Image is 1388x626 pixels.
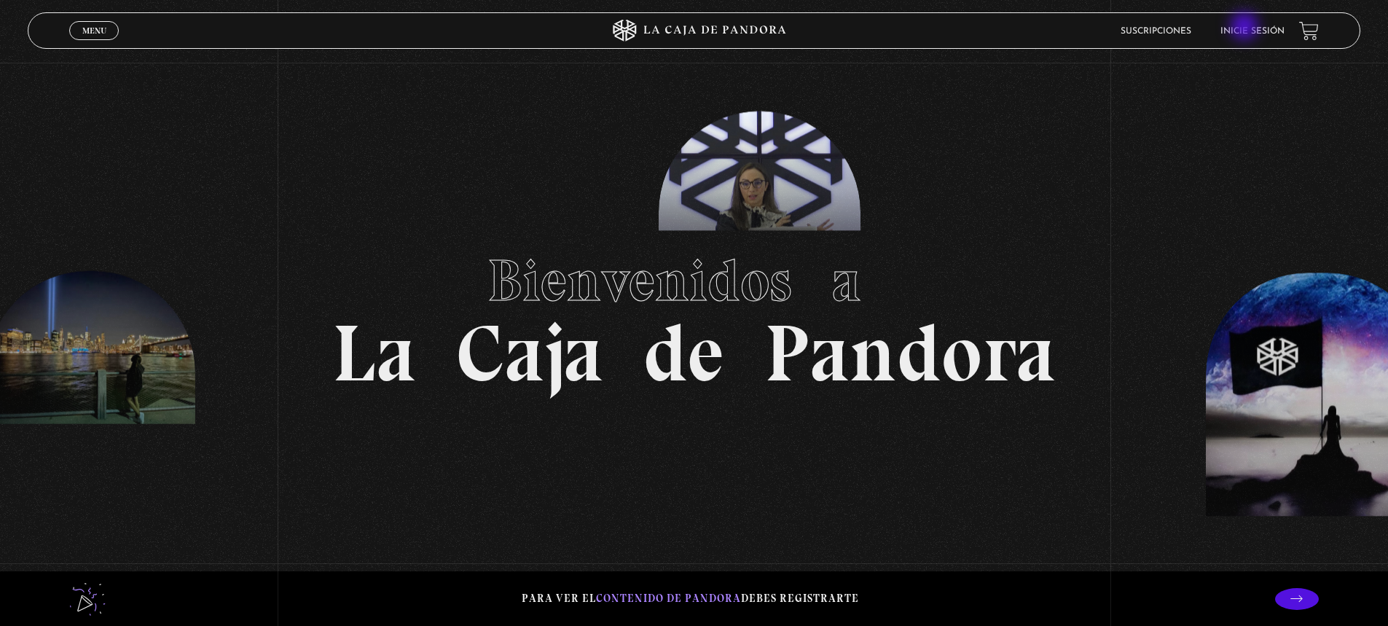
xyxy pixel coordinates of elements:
h1: La Caja de Pandora [332,233,1056,394]
p: Para ver el debes registrarte [522,589,859,609]
span: Bienvenidos a [487,246,901,316]
span: contenido de Pandora [596,592,741,605]
a: View your shopping cart [1299,21,1319,41]
a: Inicie sesión [1220,27,1285,36]
span: Cerrar [77,39,111,49]
span: Menu [82,26,106,35]
a: Suscripciones [1121,27,1191,36]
